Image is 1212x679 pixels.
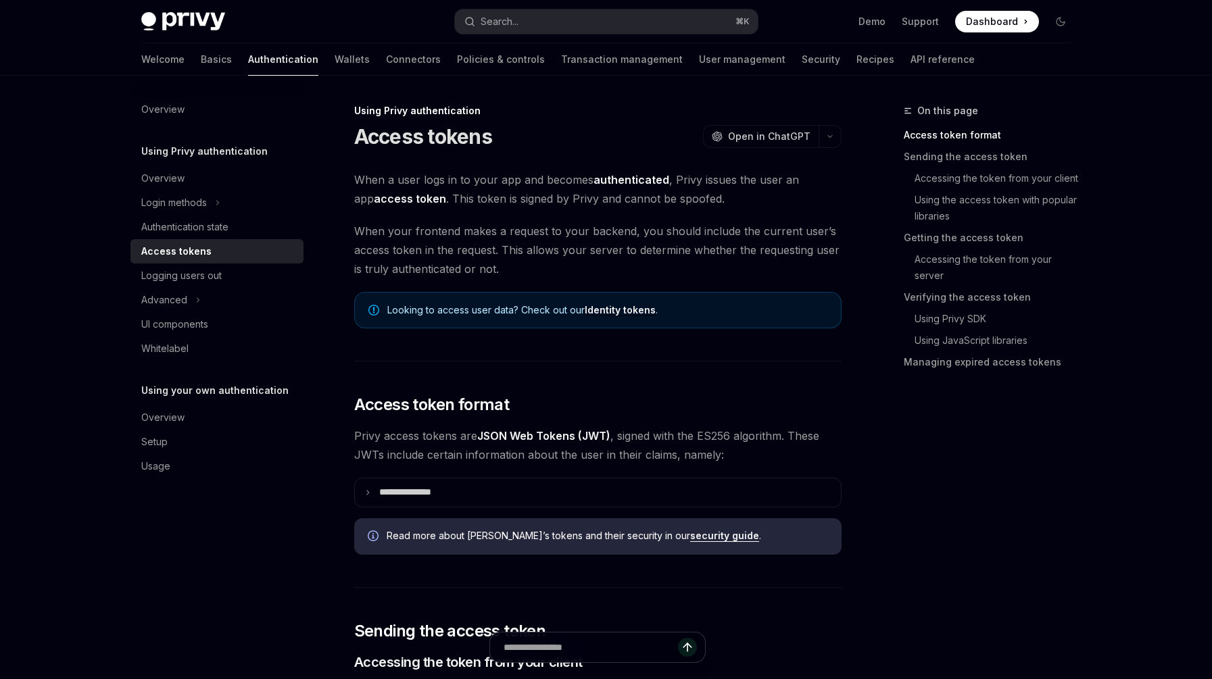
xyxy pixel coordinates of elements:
[387,529,828,543] span: Read more about [PERSON_NAME]’s tokens and their security in our .
[699,43,785,76] a: User management
[481,14,518,30] div: Search...
[130,215,304,239] a: Authentication state
[802,43,840,76] a: Security
[368,305,379,316] svg: Note
[386,43,441,76] a: Connectors
[141,219,228,235] div: Authentication state
[141,195,207,211] div: Login methods
[728,130,810,143] span: Open in ChatGPT
[335,43,370,76] a: Wallets
[904,286,1082,308] a: Verifying the access token
[130,97,304,122] a: Overview
[374,192,446,205] strong: access token
[904,124,1082,146] a: Access token format
[902,15,939,28] a: Support
[354,124,492,149] h1: Access tokens
[915,308,1082,330] a: Using Privy SDK
[1050,11,1071,32] button: Toggle dark mode
[354,170,842,208] span: When a user logs in to your app and becomes , Privy issues the user an app . This token is signed...
[141,43,185,76] a: Welcome
[130,454,304,478] a: Usage
[858,15,886,28] a: Demo
[248,43,318,76] a: Authentication
[915,168,1082,189] a: Accessing the token from your client
[141,268,222,284] div: Logging users out
[354,620,546,642] span: Sending the access token
[130,263,304,288] a: Logging users out
[141,316,208,332] div: UI components
[915,330,1082,351] a: Using JavaScript libraries
[141,170,185,186] div: Overview
[141,458,170,474] div: Usage
[856,43,894,76] a: Recipes
[354,426,842,464] span: Privy access tokens are , signed with the ES256 algorithm. These JWTs include certain information...
[455,9,758,34] button: Search...⌘K
[915,249,1082,286] a: Accessing the token from your server
[141,434,168,450] div: Setup
[561,43,683,76] a: Transaction management
[915,189,1082,227] a: Using the access token with popular libraries
[585,304,656,316] a: Identity tokens
[735,16,750,27] span: ⌘ K
[904,227,1082,249] a: Getting the access token
[141,409,185,426] div: Overview
[966,15,1018,28] span: Dashboard
[457,43,545,76] a: Policies & controls
[703,125,819,148] button: Open in ChatGPT
[141,101,185,118] div: Overview
[911,43,975,76] a: API reference
[141,243,212,259] div: Access tokens
[593,173,669,186] strong: authenticated
[955,11,1039,32] a: Dashboard
[678,638,697,657] button: Send message
[354,394,510,416] span: Access token format
[354,222,842,278] span: When your frontend makes a request to your backend, you should include the current user’s access ...
[904,351,1082,373] a: Managing expired access tokens
[387,303,827,317] span: Looking to access user data? Check out our .
[141,292,187,308] div: Advanced
[130,166,304,191] a: Overview
[904,146,1082,168] a: Sending the access token
[368,530,381,544] svg: Info
[130,312,304,336] a: UI components
[130,239,304,263] a: Access tokens
[477,429,610,443] a: JSON Web Tokens (JWT)
[354,104,842,118] div: Using Privy authentication
[130,336,304,361] a: Whitelabel
[141,143,268,159] h5: Using Privy authentication
[141,341,189,357] div: Whitelabel
[130,430,304,454] a: Setup
[917,103,978,119] span: On this page
[141,382,289,399] h5: Using your own authentication
[201,43,232,76] a: Basics
[141,12,225,31] img: dark logo
[130,405,304,430] a: Overview
[690,530,759,542] a: security guide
